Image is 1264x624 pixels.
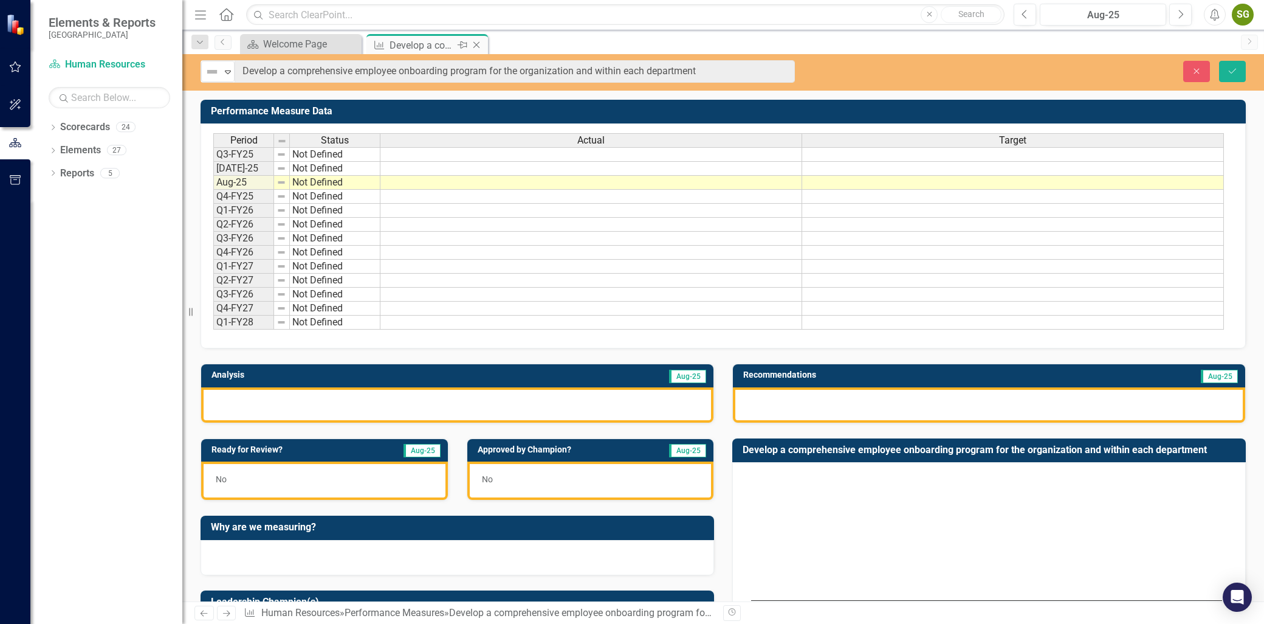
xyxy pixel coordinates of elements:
[211,597,708,608] h3: Leadership Champion(s)
[116,122,136,133] div: 24
[276,317,286,327] img: 8DAGhfEEPCf229AAAAAElFTkSuQmCC
[211,370,441,380] h3: Analysis
[743,370,1068,380] h3: Recommendations
[213,232,274,246] td: Q3-FY26
[213,316,274,330] td: Q1-FY28
[290,288,380,302] td: Not Defined
[243,36,359,52] a: Welcome Page
[213,190,274,204] td: Q4-FY25
[235,60,795,83] input: This field is required
[211,522,708,533] h3: Why are we measuring?
[213,176,274,190] td: Aug-25
[404,444,441,457] span: Aug-25
[290,204,380,218] td: Not Defined
[216,474,227,484] span: No
[276,178,286,187] img: 8DAGhfEEPCf229AAAAAElFTkSuQmCC
[290,218,380,232] td: Not Defined
[276,289,286,299] img: 8DAGhfEEPCf229AAAAAElFTkSuQmCC
[390,38,455,53] div: Develop a comprehensive employee onboarding program for the organization and within each department
[100,168,120,178] div: 5
[290,176,380,190] td: Not Defined
[60,120,110,134] a: Scorecards
[211,445,361,454] h3: Ready for Review?
[246,4,1005,26] input: Search ClearPoint...
[244,606,714,620] div: » »
[49,87,170,108] input: Search Below...
[49,15,156,30] span: Elements & Reports
[211,106,1240,117] h3: Performance Measure Data
[263,36,359,52] div: Welcome Page
[669,444,706,457] span: Aug-25
[276,248,286,257] img: 8DAGhfEEPCf229AAAAAElFTkSuQmCC
[213,274,274,288] td: Q2-FY27
[213,246,274,260] td: Q4-FY26
[449,607,902,619] div: Develop a comprehensive employee onboarding program for the organization and within each department
[60,144,101,158] a: Elements
[107,145,126,156] div: 27
[958,9,984,19] span: Search
[276,303,286,313] img: 8DAGhfEEPCf229AAAAAElFTkSuQmCC
[6,14,27,35] img: ClearPoint Strategy
[290,260,380,274] td: Not Defined
[1044,8,1162,23] div: Aug-25
[941,6,1001,23] button: Search
[290,232,380,246] td: Not Defined
[1040,4,1166,26] button: Aug-25
[276,262,286,271] img: 8DAGhfEEPCf229AAAAAElFTkSuQmCC
[213,288,274,302] td: Q3-FY26
[345,607,444,619] a: Performance Measures
[999,135,1026,146] span: Target
[290,162,380,176] td: Not Defined
[290,274,380,288] td: Not Defined
[290,316,380,330] td: Not Defined
[276,164,286,173] img: 8DAGhfEEPCf229AAAAAElFTkSuQmCC
[276,192,286,201] img: 8DAGhfEEPCf229AAAAAElFTkSuQmCC
[290,190,380,204] td: Not Defined
[49,30,156,40] small: [GEOGRAPHIC_DATA]
[1232,4,1254,26] button: SG
[321,135,349,146] span: Status
[230,135,258,146] span: Period
[1201,370,1238,383] span: Aug-25
[277,136,287,146] img: 8DAGhfEEPCf229AAAAAElFTkSuQmCC
[276,150,286,159] img: 8DAGhfEEPCf229AAAAAElFTkSuQmCC
[276,206,286,215] img: 8DAGhfEEPCf229AAAAAElFTkSuQmCC
[213,147,274,162] td: Q3-FY25
[205,64,219,79] img: Not Defined
[213,302,274,316] td: Q4-FY27
[577,135,605,146] span: Actual
[213,260,274,274] td: Q1-FY27
[482,474,493,484] span: No
[276,220,286,229] img: 8DAGhfEEPCf229AAAAAElFTkSuQmCC
[213,162,274,176] td: [DATE]-25
[290,246,380,260] td: Not Defined
[276,276,286,285] img: 8DAGhfEEPCf229AAAAAElFTkSuQmCC
[290,302,380,316] td: Not Defined
[261,607,340,619] a: Human Resources
[49,58,170,72] a: Human Resources
[669,370,706,383] span: Aug-25
[1223,583,1252,612] div: Open Intercom Messenger
[60,167,94,181] a: Reports
[478,445,641,454] h3: Approved by Champion?
[213,204,274,218] td: Q1-FY26
[743,445,1240,456] h3: Develop a comprehensive employee onboarding program for the organization and within each department
[276,234,286,243] img: 8DAGhfEEPCf229AAAAAElFTkSuQmCC
[290,147,380,162] td: Not Defined
[213,218,274,232] td: Q2-FY26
